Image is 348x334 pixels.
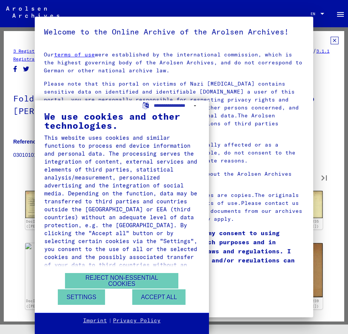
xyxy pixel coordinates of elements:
div: We use cookies and other technologies. [44,112,200,130]
a: Imprint [83,317,107,325]
button: Settings [58,289,105,305]
a: Privacy Policy [113,317,161,325]
div: This website uses cookies and similar functions to process end device information and personal da... [44,134,200,277]
button: Reject non-essential cookies [65,273,178,289]
button: Accept all [132,289,186,305]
